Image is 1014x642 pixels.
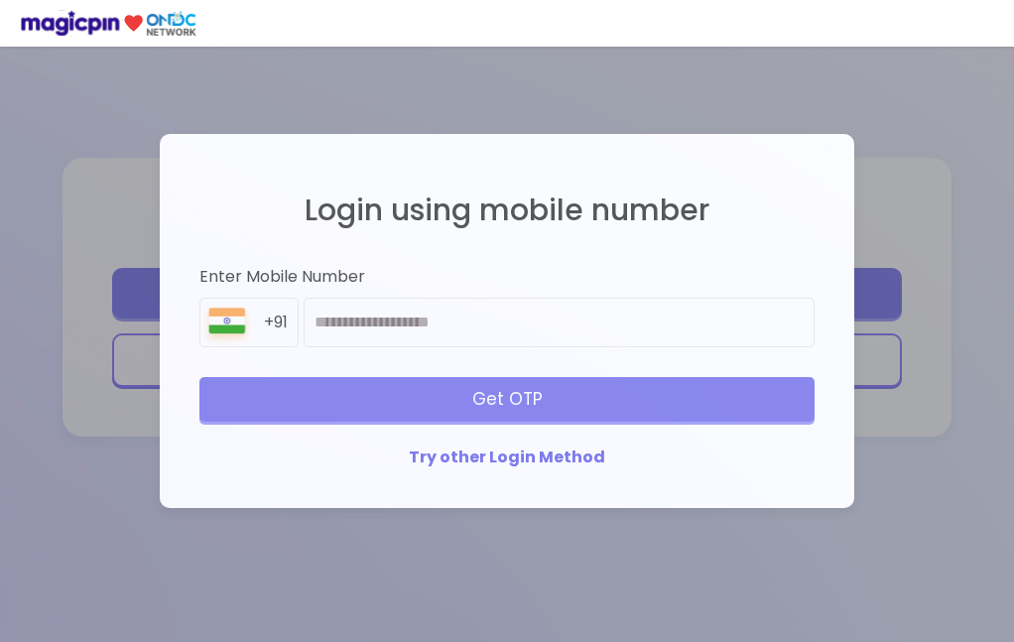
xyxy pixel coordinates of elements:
[199,193,815,226] h2: Login using mobile number
[200,304,254,346] img: 8BGLRPwvQ+9ZgAAAAASUVORK5CYII=
[199,447,815,469] div: Try other Login Method
[199,266,815,289] div: Enter Mobile Number
[264,312,298,334] div: +91
[20,10,196,37] img: ondc-logo-new-small.8a59708e.svg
